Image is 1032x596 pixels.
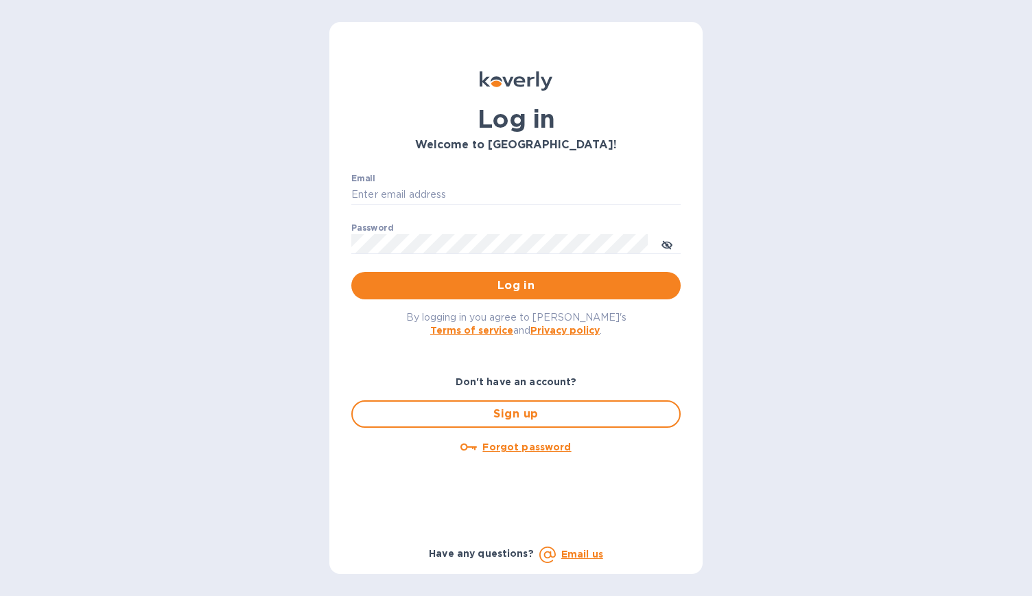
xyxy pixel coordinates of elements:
[364,406,668,422] span: Sign up
[456,376,577,387] b: Don't have an account?
[362,277,670,294] span: Log in
[530,325,600,336] a: Privacy policy
[351,104,681,133] h1: Log in
[351,272,681,299] button: Log in
[351,174,375,183] label: Email
[429,548,534,559] b: Have any questions?
[351,224,393,232] label: Password
[482,442,571,452] u: Forgot password
[406,312,626,336] span: By logging in you agree to [PERSON_NAME]'s and .
[430,325,513,336] a: Terms of service
[561,549,603,560] a: Email us
[351,400,681,428] button: Sign up
[480,71,552,91] img: Koverly
[351,185,681,205] input: Enter email address
[351,139,681,152] h3: Welcome to [GEOGRAPHIC_DATA]!
[653,230,681,257] button: toggle password visibility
